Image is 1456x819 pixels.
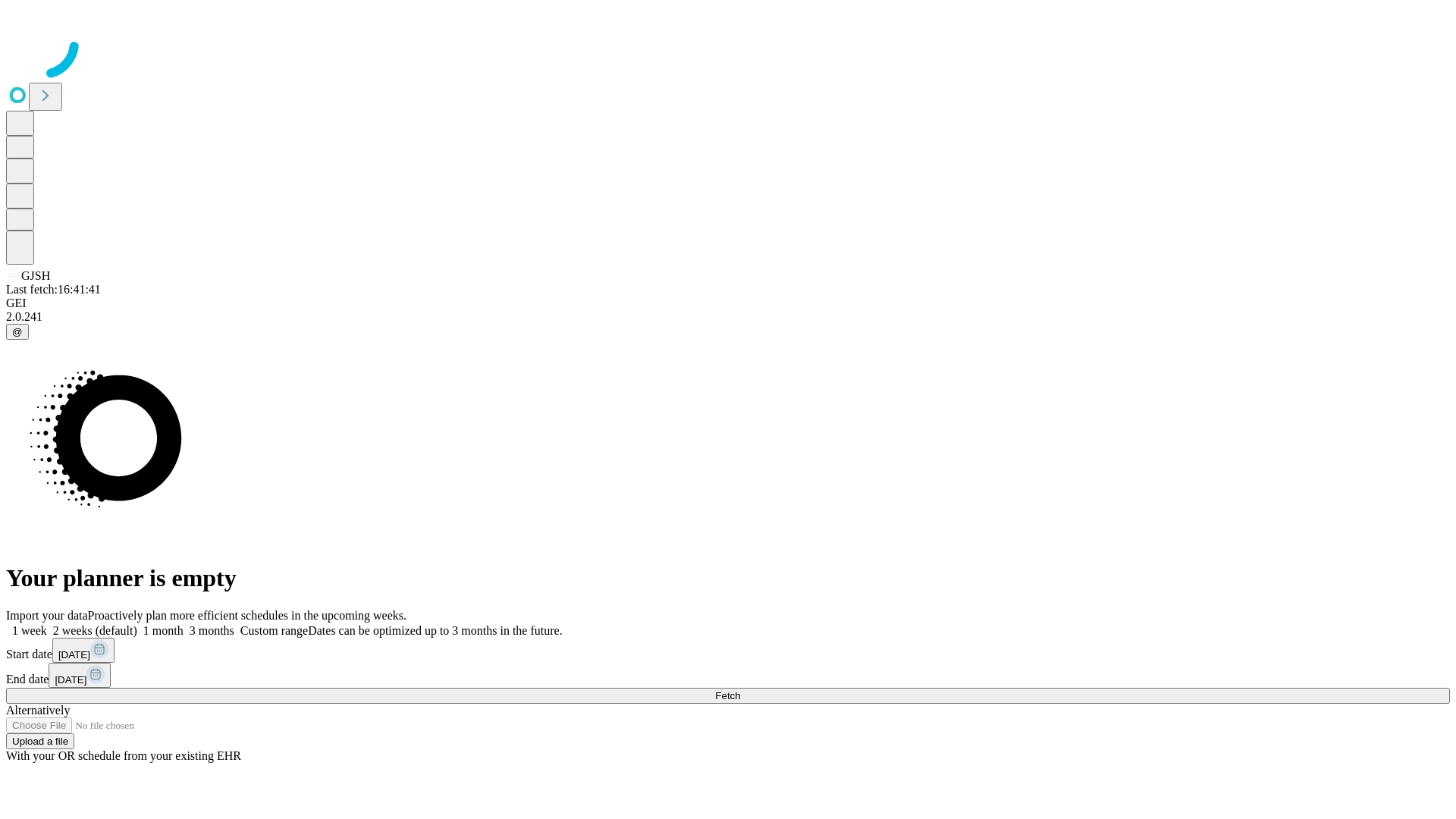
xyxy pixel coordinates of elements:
[6,663,1450,688] div: End date
[53,624,137,637] span: 2 weeks (default)
[49,663,111,688] button: [DATE]
[88,609,406,622] span: Proactively plan more efficient schedules in the upcoming weeks.
[21,269,50,282] span: GJSH
[55,674,86,686] span: [DATE]
[58,649,90,661] span: [DATE]
[6,704,70,717] span: Alternatively
[6,564,1450,592] h1: Your planner is empty
[6,688,1450,704] button: Fetch
[6,638,1450,663] div: Start date
[6,609,88,622] span: Import your data
[6,749,241,762] span: With your OR schedule from your existing EHR
[6,283,101,296] span: Last fetch: 16:41:41
[6,297,1450,310] div: GEI
[240,624,308,637] span: Custom range
[12,326,23,337] span: @
[308,624,562,637] span: Dates can be optimized up to 3 months in the future.
[12,624,47,637] span: 1 week
[143,624,184,637] span: 1 month
[190,624,234,637] span: 3 months
[6,324,29,340] button: @
[715,690,740,701] span: Fetch
[52,638,115,663] button: [DATE]
[6,310,1450,324] div: 2.0.241
[6,733,74,749] button: Upload a file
